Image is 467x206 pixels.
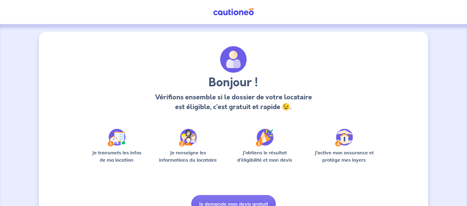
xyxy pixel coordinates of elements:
[211,8,256,16] img: Cautioneo
[335,129,353,146] img: /static/bfff1cf634d835d9112899e6a3df1a5d/Step-4.svg
[309,149,379,163] p: J’active mon assurance et protège mes loyers
[88,149,146,163] p: Je transmets les infos de ma location
[256,129,274,146] img: /static/f3e743aab9439237c3e2196e4328bba9/Step-3.svg
[155,149,221,163] p: Je renseigne les informations du locataire
[230,149,299,163] p: J’obtiens le résultat d’éligibilité et mon devis
[220,46,247,73] img: archivate
[108,129,126,146] img: /static/90a569abe86eec82015bcaae536bd8e6/Step-1.svg
[153,75,313,90] h3: Bonjour !
[153,92,313,112] p: Vérifions ensemble si le dossier de votre locataire est éligible, c’est gratuit et rapide 😉.
[179,129,197,146] img: /static/c0a346edaed446bb123850d2d04ad552/Step-2.svg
